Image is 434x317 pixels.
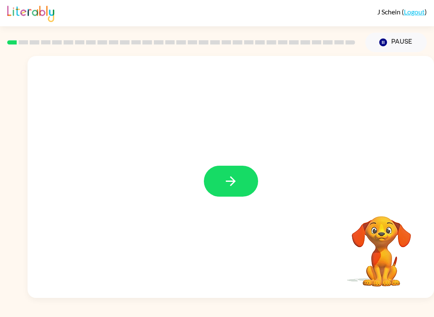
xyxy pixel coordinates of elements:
[7,3,54,22] img: Literably
[365,33,427,52] button: Pause
[377,8,402,16] span: J Schein
[339,203,424,288] video: Your browser must support playing .mp4 files to use Literably. Please try using another browser.
[377,8,427,16] div: ( )
[404,8,425,16] a: Logout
